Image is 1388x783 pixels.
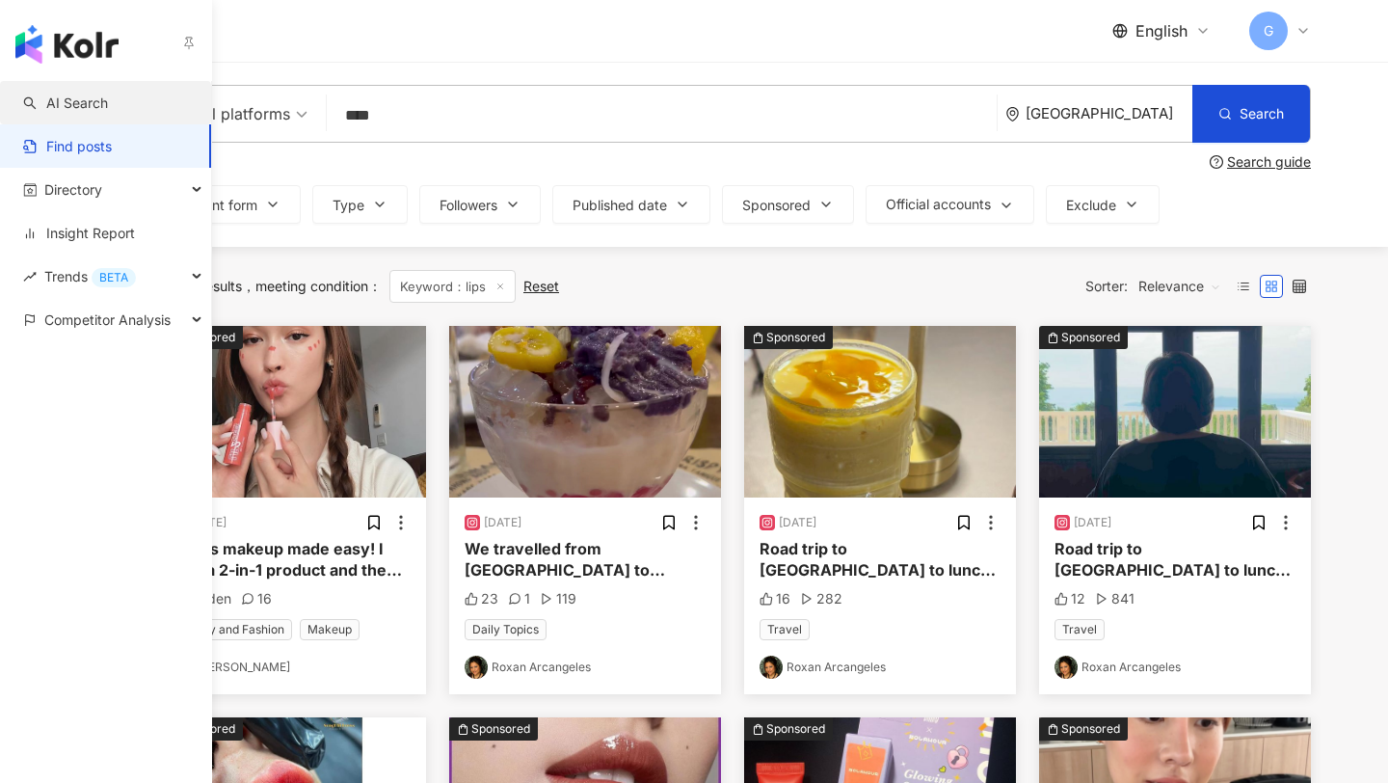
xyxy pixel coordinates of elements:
span: Official accounts [886,197,991,212]
img: post-image [744,326,1016,498]
span: Content form [174,198,257,213]
img: post-image [154,326,426,498]
span: Followers [440,198,497,213]
span: Travel [760,619,810,640]
div: [DATE] [779,515,816,531]
button: Followers [419,185,541,224]
a: searchAI Search [23,94,108,113]
div: Sponsored [766,328,825,347]
a: Find posts [23,137,112,156]
span: meeting condition ： [242,278,382,294]
div: Sponsored [1061,328,1120,347]
img: KOL Avatar [1054,656,1078,679]
span: environment [1005,107,1020,121]
span: English [1135,20,1188,41]
div: 1 [508,589,530,608]
div: post-imageSponsored [1039,326,1311,498]
div: All platforms [171,98,290,129]
button: Type [312,185,408,224]
img: post-image [1039,326,1311,498]
span: Search [1240,106,1284,121]
div: [DATE] [1074,515,1111,531]
img: KOL Avatar [465,656,488,679]
button: Exclude [1046,185,1160,224]
div: 841 [1095,589,1134,608]
button: Published date [552,185,710,224]
div: Reset [523,279,559,294]
span: Published date [573,198,667,213]
span: Daily Topics [465,619,547,640]
div: Sponsored [1061,719,1120,739]
span: Beauty and Fashion [170,619,292,640]
span: Exclude [1066,198,1116,213]
div: 282 [800,589,842,608]
span: Trends [44,255,136,298]
span: Competitor Analysis [44,298,171,341]
div: Search guide [1227,154,1311,170]
div: post-imageSponsored [744,326,1016,498]
span: question-circle [1210,155,1223,169]
span: Directory [44,168,102,211]
a: KOL AvatarRoxan Arcangeles [760,656,1001,679]
span: Makeup [300,619,360,640]
div: [DATE] [484,515,521,531]
button: Content form [154,185,301,224]
button: Sponsored [722,185,854,224]
div: 23 [465,589,498,608]
div: post-imageSponsored [154,326,426,498]
div: Sponsored [766,719,825,739]
div: Sorter: [1085,271,1232,302]
span: Type [333,198,364,213]
button: Search [1192,85,1310,143]
button: Official accounts [866,185,1034,224]
span: G [1264,20,1273,41]
span: We travelled from [GEOGRAPHIC_DATA] to [GEOGRAPHIC_DATA] [DATE]! #LipaCity #lipabatangas #wowphil... [465,539,692,688]
img: post-image [449,326,721,498]
img: logo [15,25,119,64]
span: Keyword：lips [389,270,516,303]
div: 16 [241,589,272,608]
span: Relevance [1138,271,1221,302]
a: Insight Report [23,224,135,243]
div: 16 [760,589,790,608]
span: Road trip to [GEOGRAPHIC_DATA] to lunch in this beautiful restaurant overlooking [GEOGRAPHIC_DATA... [1054,539,1291,753]
div: Sponsored [471,719,530,739]
div: 12 [1054,589,1085,608]
span: Travel [1054,619,1105,640]
a: KOL AvatarRoxan Arcangeles [1054,656,1295,679]
span: rise [23,270,37,283]
span: Sponsored [742,198,811,213]
div: BETA [92,268,136,287]
div: 119 [540,589,576,608]
div: [GEOGRAPHIC_DATA] [1026,105,1192,121]
a: KOL AvatarRoxan Arcangeles [465,656,706,679]
a: KOL Avatar[PERSON_NAME] [170,656,411,679]
img: KOL Avatar [760,656,783,679]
